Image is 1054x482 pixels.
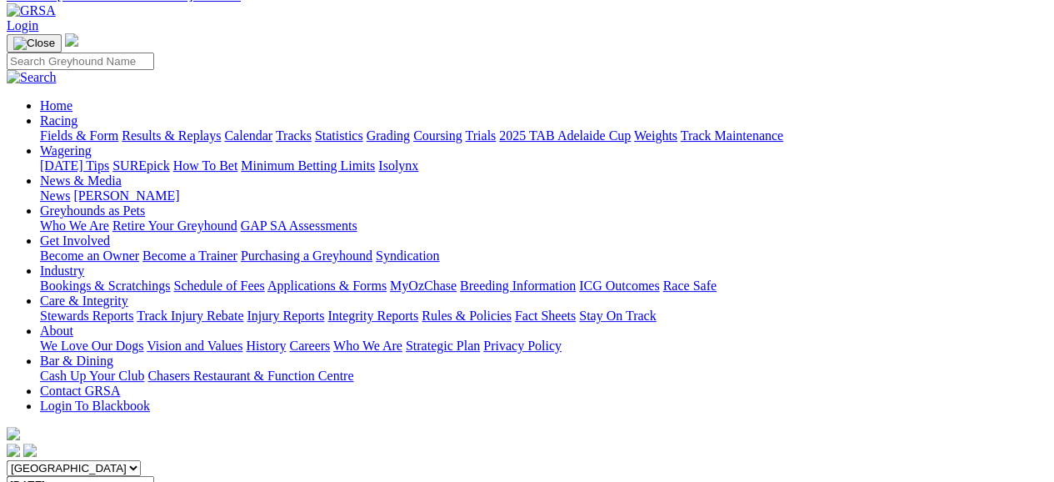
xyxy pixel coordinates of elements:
a: Become an Owner [40,249,139,263]
a: Coursing [413,128,462,143]
a: Trials [465,128,496,143]
a: Strategic Plan [406,339,480,353]
a: Rules & Policies [422,309,512,323]
a: Syndication [376,249,439,263]
a: How To Bet [173,158,238,173]
a: About [40,324,73,338]
div: Wagering [40,158,1047,173]
div: News & Media [40,188,1047,203]
a: Grading [367,128,410,143]
a: ICG Outcomes [579,279,659,293]
a: Bar & Dining [40,354,113,368]
a: Care & Integrity [40,294,128,308]
div: Industry [40,279,1047,294]
a: Retire Your Greyhound [112,218,237,233]
a: Who We Are [40,218,109,233]
a: Industry [40,264,84,278]
a: Chasers Restaurant & Function Centre [147,369,353,383]
a: Bookings & Scratchings [40,279,170,293]
a: GAP SA Assessments [241,218,357,233]
a: Wagering [40,143,92,158]
a: Breeding Information [460,279,576,293]
a: Race Safe [662,279,716,293]
img: logo-grsa-white.png [65,33,78,47]
div: Greyhounds as Pets [40,218,1047,233]
a: Statistics [315,128,363,143]
a: Minimum Betting Limits [241,158,375,173]
a: Stewards Reports [40,309,133,323]
a: Isolynx [378,158,418,173]
img: twitter.svg [23,444,37,457]
a: Become a Trainer [142,249,237,263]
a: Vision and Values [147,339,242,353]
input: Search [7,53,154,70]
a: 2025 TAB Adelaide Cup [499,128,631,143]
div: Racing [40,128,1047,143]
a: Applications & Forms [267,279,387,293]
img: facebook.svg [7,444,20,457]
a: Fields & Form [40,128,118,143]
a: History [246,339,286,353]
a: Purchasing a Greyhound [241,249,372,263]
a: We Love Our Dogs [40,339,143,353]
a: Track Maintenance [681,128,783,143]
a: Fact Sheets [515,309,576,323]
button: Toggle navigation [7,34,62,53]
a: Login [7,18,38,33]
a: Injury Reports [247,309,324,323]
a: Track Injury Rebate [137,309,243,323]
img: Search [7,70,57,85]
img: Close [13,37,55,50]
div: About [40,339,1047,354]
a: Stay On Track [579,309,656,323]
a: Weights [634,128,677,143]
a: Racing [40,113,77,128]
a: Who We Are [333,339,402,353]
a: Cash Up Your Club [40,369,144,383]
a: Careers [289,339,330,353]
a: News [40,188,70,203]
a: Integrity Reports [327,309,418,323]
div: Get Involved [40,249,1047,264]
a: Home [40,98,72,113]
a: [DATE] Tips [40,158,109,173]
div: Bar & Dining [40,369,1047,384]
a: SUREpick [112,158,169,173]
a: Tracks [276,128,312,143]
a: MyOzChase [390,279,457,293]
a: Privacy Policy [483,339,562,353]
a: Get Involved [40,233,110,248]
a: [PERSON_NAME] [73,188,179,203]
a: Greyhounds as Pets [40,203,145,218]
a: Contact GRSA [40,384,120,398]
img: GRSA [7,3,56,18]
div: Care & Integrity [40,309,1047,324]
a: News & Media [40,173,122,188]
img: logo-grsa-white.png [7,427,20,440]
a: Calendar [224,128,272,143]
a: Results & Replays [122,128,221,143]
a: Schedule of Fees [173,279,264,293]
a: Login To Blackbook [40,399,150,413]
